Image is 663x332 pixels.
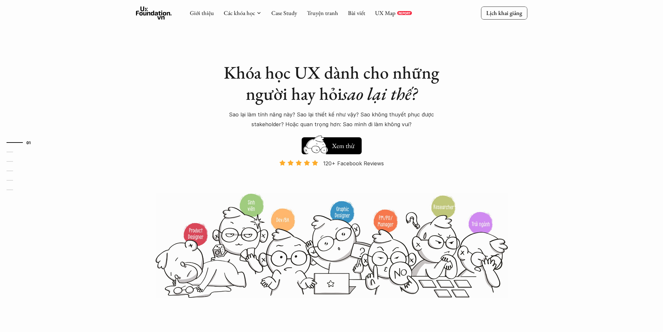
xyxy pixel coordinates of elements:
a: Giới thiệu [190,9,214,17]
p: REPORT [399,11,411,15]
h1: Khóa học UX dành cho những người hay hỏi [218,62,446,104]
a: Truyện tranh [307,9,338,17]
p: 120+ Facebook Reviews [323,158,384,168]
p: Sao lại làm tính năng này? Sao lại thiết kế như vậy? Sao không thuyết phục được stakeholder? Hoặc... [218,110,446,129]
p: Lịch khai giảng [486,9,522,17]
a: Xem thử [302,134,362,154]
a: Các khóa học [224,9,255,17]
h5: Xem thử [331,141,355,150]
strong: 01 [26,140,31,144]
a: REPORT [397,11,412,15]
a: Bài viết [348,9,365,17]
a: UX Map [375,9,396,17]
a: 120+ Facebook Reviews [274,159,390,192]
a: 01 [7,139,38,146]
em: sao lại thế? [342,82,417,105]
a: Lịch khai giảng [481,7,527,19]
a: Case Study [271,9,297,17]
